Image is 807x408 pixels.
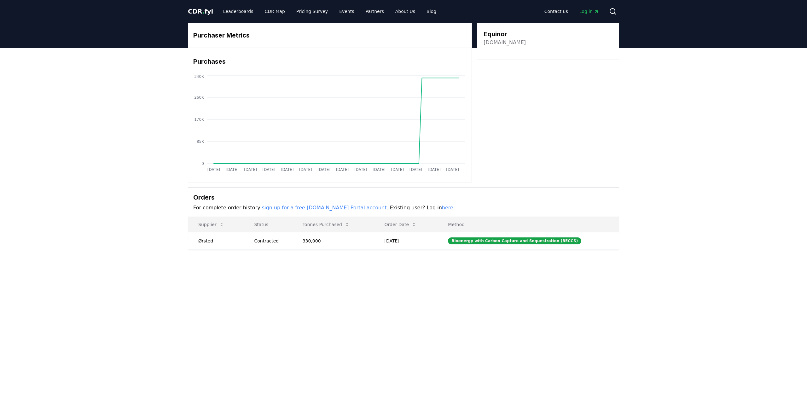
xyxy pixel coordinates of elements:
[380,218,422,231] button: Order Date
[443,221,614,228] p: Method
[207,167,220,172] tspan: [DATE]
[298,218,355,231] button: Tonnes Purchased
[188,8,213,15] span: CDR fyi
[197,139,204,144] tspan: 85K
[202,8,205,15] span: .
[193,218,229,231] button: Supplier
[218,6,258,17] a: Leaderboards
[574,6,604,17] a: Log in
[194,117,204,122] tspan: 170K
[299,167,312,172] tspan: [DATE]
[193,204,614,212] p: For complete order history, . Existing user? Log in .
[193,31,467,40] h3: Purchaser Metrics
[317,167,330,172] tspan: [DATE]
[390,6,420,17] a: About Us
[579,8,599,15] span: Log in
[193,57,467,66] h3: Purchases
[194,95,204,100] tspan: 260K
[201,161,204,166] tspan: 0
[188,232,244,249] td: Ørsted
[539,6,573,17] a: Contact us
[539,6,604,17] nav: Main
[373,167,386,172] tspan: [DATE]
[446,167,459,172] tspan: [DATE]
[193,193,614,202] h3: Orders
[254,238,287,244] div: Contracted
[484,39,526,46] a: [DOMAIN_NAME]
[409,167,422,172] tspan: [DATE]
[428,167,441,172] tspan: [DATE]
[374,232,438,249] td: [DATE]
[293,232,374,249] td: 330,000
[226,167,239,172] tspan: [DATE]
[442,205,453,211] a: here
[291,6,333,17] a: Pricing Survey
[249,221,287,228] p: Status
[260,6,290,17] a: CDR Map
[336,167,349,172] tspan: [DATE]
[334,6,359,17] a: Events
[421,6,441,17] a: Blog
[281,167,294,172] tspan: [DATE]
[361,6,389,17] a: Partners
[188,7,213,16] a: CDR.fyi
[218,6,441,17] nav: Main
[484,29,526,39] h3: Equinor
[448,237,581,244] div: Bioenergy with Carbon Capture and Sequestration (BECCS)
[263,167,276,172] tspan: [DATE]
[244,167,257,172] tspan: [DATE]
[354,167,367,172] tspan: [DATE]
[391,167,404,172] tspan: [DATE]
[262,205,387,211] a: sign up for a free [DOMAIN_NAME] Portal account
[194,74,204,79] tspan: 340K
